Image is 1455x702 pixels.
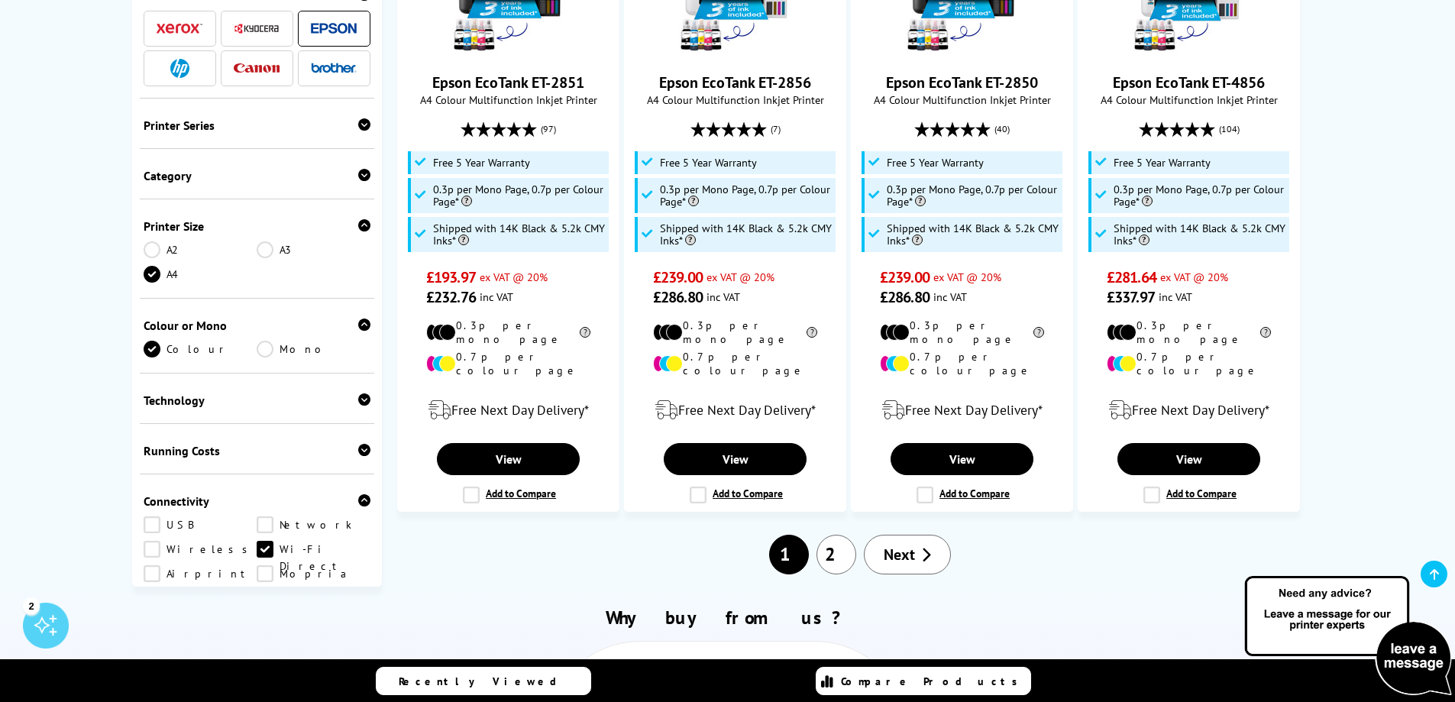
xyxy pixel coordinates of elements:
li: 0.7p per colour page [880,350,1044,377]
span: ex VAT @ 20% [933,270,1001,284]
span: A4 Colour Multifunction Inkjet Printer [1086,92,1292,107]
span: A4 Colour Multifunction Inkjet Printer [406,92,611,107]
span: Free 5 Year Warranty [660,157,757,169]
span: £232.76 [426,287,476,307]
a: Mono [257,341,370,357]
span: £286.80 [880,287,930,307]
a: Xerox [157,19,202,38]
img: Brother [311,63,357,73]
span: Shipped with 14K Black & 5.2k CMY Inks* [1114,222,1286,247]
div: 2 [23,597,40,614]
span: (7) [771,115,781,144]
span: £337.97 [1107,287,1155,307]
span: £239.00 [880,267,930,287]
span: Shipped with 14K Black & 5.2k CMY Inks* [433,222,606,247]
span: ex VAT @ 20% [1160,270,1228,284]
a: Compare Products [816,667,1031,695]
li: 0.3p per mono page [426,319,590,346]
span: Free 5 Year Warranty [433,157,530,169]
div: modal_delivery [632,389,838,432]
a: Epson EcoTank ET-4856 [1132,45,1246,60]
li: 0.3p per mono page [653,319,817,346]
li: 0.3p per mono page [1107,319,1271,346]
a: Airprint [144,565,257,582]
a: Epson EcoTank ET-2856 [659,73,811,92]
li: 0.7p per colour page [426,350,590,377]
img: Kyocera [234,23,280,34]
span: inc VAT [1159,290,1192,304]
div: Category [144,168,371,183]
label: Add to Compare [690,487,783,503]
a: Brother [311,59,357,78]
a: USB [144,516,257,533]
label: Add to Compare [917,487,1010,503]
a: View [437,443,579,475]
a: A3 [257,241,370,258]
span: A4 Colour Multifunction Inkjet Printer [632,92,838,107]
div: Printer Size [144,218,371,234]
div: Printer Series [144,118,371,133]
span: Shipped with 14K Black & 5.2k CMY Inks* [660,222,833,247]
span: 0.3p per Mono Page, 0.7p per Colour Page* [433,183,606,208]
label: Add to Compare [463,487,556,503]
div: modal_delivery [406,389,611,432]
a: Wi-Fi Direct [257,541,370,558]
div: modal_delivery [859,389,1065,432]
a: Epson EcoTank ET-2850 [886,73,1038,92]
a: Epson EcoTank ET-4856 [1113,73,1265,92]
span: inc VAT [480,290,513,304]
a: Epson [311,19,357,38]
a: Mopria [257,565,370,582]
div: Connectivity [144,493,371,509]
a: HP [157,59,202,78]
span: ex VAT @ 20% [706,270,774,284]
span: (40) [994,115,1010,144]
div: Running Costs [144,443,371,458]
span: 0.3p per Mono Page, 0.7p per Colour Page* [1114,183,1286,208]
a: Epson EcoTank ET-2851 [432,73,584,92]
a: Next [864,535,951,574]
div: Colour or Mono [144,318,371,333]
img: Xerox [157,23,202,34]
a: Network [257,516,370,533]
li: 0.7p per colour page [1107,350,1271,377]
a: Colour [144,341,257,357]
span: £193.97 [426,267,476,287]
span: Next [884,545,915,565]
a: A4 [144,266,257,283]
img: HP [170,59,189,78]
div: modal_delivery [1086,389,1292,432]
span: £239.00 [653,267,703,287]
span: (104) [1219,115,1240,144]
span: Free 5 Year Warranty [887,157,984,169]
span: (97) [541,115,556,144]
div: Technology [144,393,371,408]
a: View [1117,443,1259,475]
label: Add to Compare [1143,487,1237,503]
li: 0.7p per colour page [653,350,817,377]
a: A2 [144,241,257,258]
li: 0.3p per mono page [880,319,1044,346]
span: 0.3p per Mono Page, 0.7p per Colour Page* [660,183,833,208]
span: £281.64 [1107,267,1156,287]
a: 2 [816,535,856,574]
a: Canon [234,59,280,78]
span: 0.3p per Mono Page, 0.7p per Colour Page* [887,183,1059,208]
span: £286.80 [653,287,703,307]
a: Epson EcoTank ET-2856 [678,45,793,60]
a: View [891,443,1033,475]
img: Open Live Chat window [1241,574,1455,699]
a: Kyocera [234,19,280,38]
span: Recently Viewed [399,675,572,688]
span: A4 Colour Multifunction Inkjet Printer [859,92,1065,107]
img: Epson [311,23,357,34]
a: Epson EcoTank ET-2850 [905,45,1020,60]
span: Shipped with 14K Black & 5.2k CMY Inks* [887,222,1059,247]
a: Recently Viewed [376,667,591,695]
a: View [664,443,806,475]
a: Wireless [144,541,257,558]
img: Canon [234,63,280,73]
h2: Why buy from us? [160,606,1295,629]
span: inc VAT [706,290,740,304]
span: Compare Products [841,675,1026,688]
